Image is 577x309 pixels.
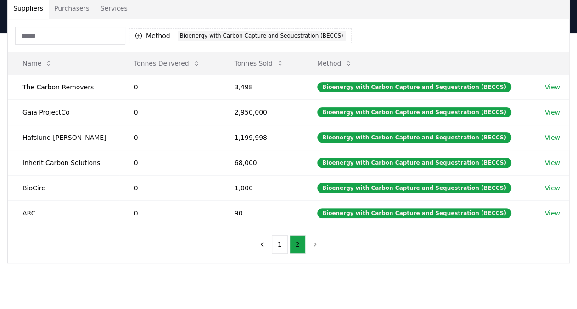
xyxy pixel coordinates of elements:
[544,183,560,193] a: View
[220,175,303,200] td: 1,000
[119,125,220,150] td: 0
[8,175,119,200] td: BioCirc
[544,158,560,167] a: View
[8,99,119,125] td: Gaia ProjectCo
[317,183,511,193] div: Bioenergy with Carbon Capture and Sequestration (BECCS)
[317,82,511,92] div: Bioenergy with Carbon Capture and Sequestration (BECCS)
[317,158,511,168] div: Bioenergy with Carbon Capture and Sequestration (BECCS)
[220,99,303,125] td: 2,950,000
[15,54,60,72] button: Name
[220,125,303,150] td: 1,199,998
[119,150,220,175] td: 0
[220,200,303,226] td: 90
[544,209,560,218] a: View
[220,74,303,99] td: 3,498
[119,175,220,200] td: 0
[119,200,220,226] td: 0
[544,133,560,142] a: View
[220,150,303,175] td: 68,000
[119,74,220,99] td: 0
[317,132,511,143] div: Bioenergy with Carbon Capture and Sequestration (BECCS)
[119,99,220,125] td: 0
[254,235,270,254] button: previous page
[272,235,288,254] button: 1
[317,208,511,218] div: Bioenergy with Carbon Capture and Sequestration (BECCS)
[290,235,306,254] button: 2
[8,200,119,226] td: ARC
[8,74,119,99] td: The Carbon Removers
[127,54,207,72] button: Tonnes Delivered
[8,150,119,175] td: Inherit Carbon Solutions
[178,31,346,41] div: Bioenergy with Carbon Capture and Sequestration (BECCS)
[544,83,560,92] a: View
[8,125,119,150] td: Hafslund [PERSON_NAME]
[129,28,352,43] button: MethodBioenergy with Carbon Capture and Sequestration (BECCS)
[227,54,291,72] button: Tonnes Sold
[317,107,511,117] div: Bioenergy with Carbon Capture and Sequestration (BECCS)
[544,108,560,117] a: View
[310,54,360,72] button: Method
